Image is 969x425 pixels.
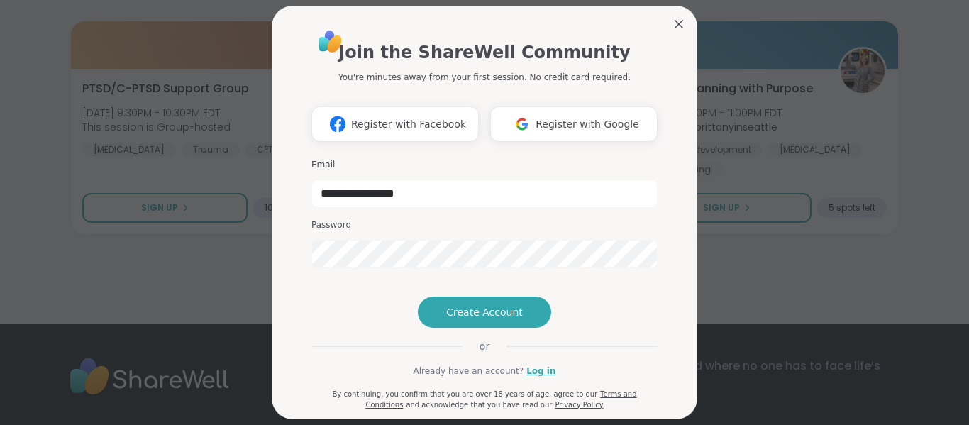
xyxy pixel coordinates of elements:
[463,339,506,353] span: or
[351,117,466,132] span: Register with Facebook
[446,305,523,319] span: Create Account
[509,111,536,137] img: ShareWell Logomark
[536,117,639,132] span: Register with Google
[406,401,552,409] span: and acknowledge that you have read our
[338,40,630,65] h1: Join the ShareWell Community
[311,106,479,142] button: Register with Facebook
[490,106,658,142] button: Register with Google
[311,219,658,231] h3: Password
[314,26,346,57] img: ShareWell Logo
[555,401,603,409] a: Privacy Policy
[332,390,597,398] span: By continuing, you confirm that you are over 18 years of age, agree to our
[338,71,631,84] p: You're minutes away from your first session. No credit card required.
[365,390,636,409] a: Terms and Conditions
[418,297,551,328] button: Create Account
[311,159,658,171] h3: Email
[324,111,351,137] img: ShareWell Logomark
[413,365,524,377] span: Already have an account?
[526,365,555,377] a: Log in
